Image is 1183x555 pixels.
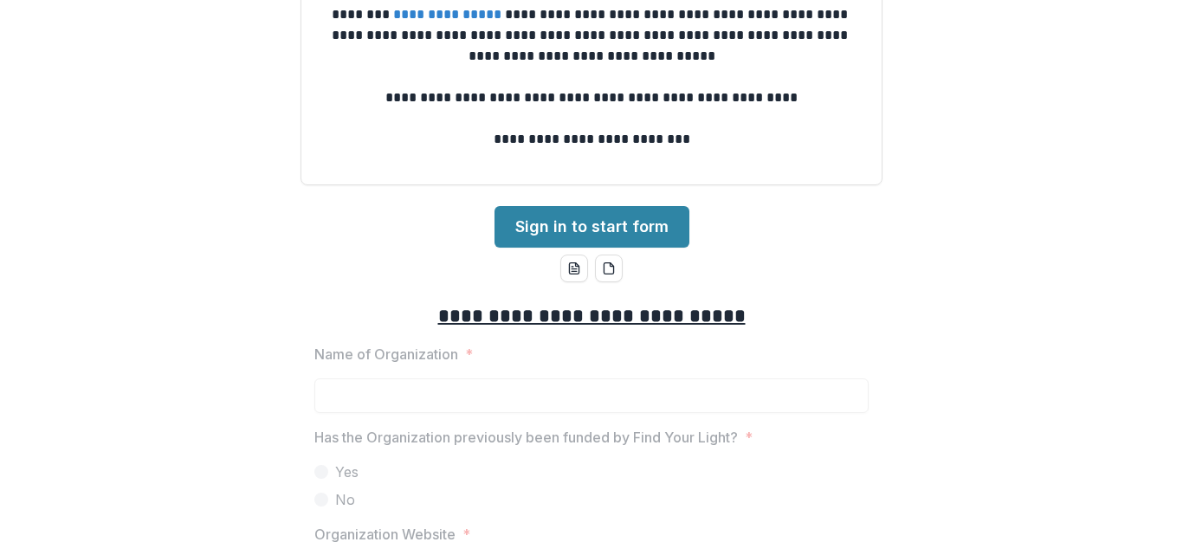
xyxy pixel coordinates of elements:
[560,255,588,282] button: word-download
[314,427,738,448] p: Has the Organization previously been funded by Find Your Light?
[335,461,359,482] span: Yes
[335,489,355,510] span: No
[495,206,689,248] a: Sign in to start form
[314,344,458,365] p: Name of Organization
[595,255,623,282] button: pdf-download
[314,524,456,545] p: Organization Website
